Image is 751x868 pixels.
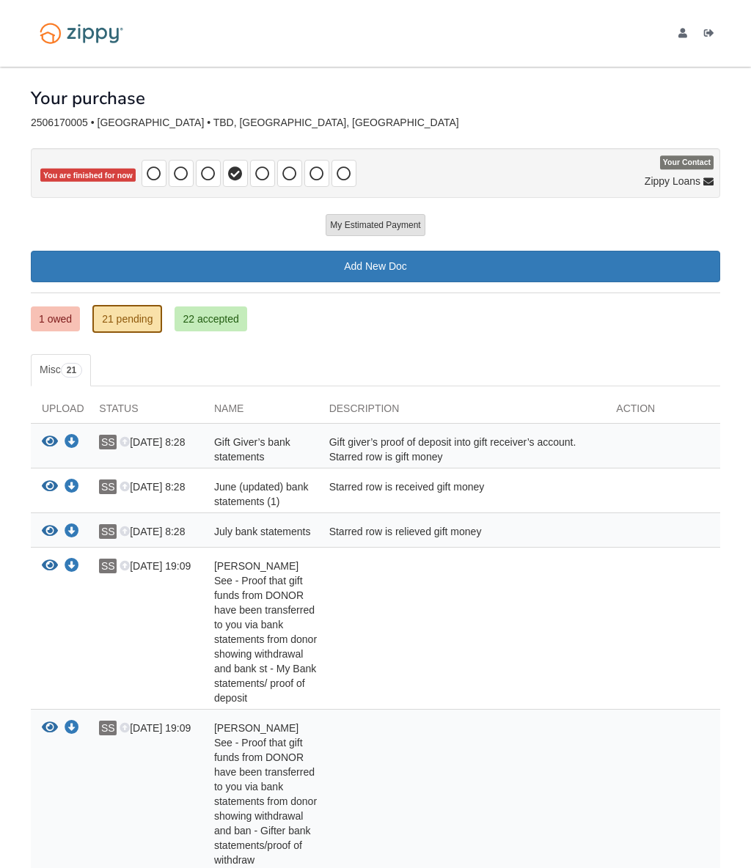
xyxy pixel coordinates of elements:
[214,481,308,507] span: June (updated) bank statements (1)
[61,363,82,378] span: 21
[99,435,117,449] span: SS
[31,251,720,282] a: Add New Doc
[120,436,185,448] span: [DATE] 8:28
[65,723,79,735] a: Download Sidney See - Proof that gift funds from DONOR have been transferred to you via bank stat...
[645,174,700,188] span: Zippy Loans
[40,169,136,183] span: You are finished for now
[99,524,117,539] span: SS
[318,435,606,464] div: Gift giver’s proof of deposit into gift receiver’s account. Starred row is gift money
[318,524,606,543] div: Starred row is relieved gift money
[31,401,88,423] div: Upload
[92,305,162,333] a: 21 pending
[31,354,91,386] a: Misc
[99,721,117,735] span: SS
[214,526,311,537] span: July bank statements
[214,436,290,463] span: Gift Giver’s bank statements
[65,482,79,493] a: Download June (updated) bank statements (1)
[88,401,203,423] div: Status
[318,479,606,509] div: Starred row is received gift money
[42,435,58,450] button: View Gift Giver’s bank statements
[214,722,317,866] span: [PERSON_NAME] See - Proof that gift funds from DONOR have been transferred to you via bank statem...
[31,89,145,108] h1: Your purchase
[120,481,185,493] span: [DATE] 8:28
[120,722,191,734] span: [DATE] 19:09
[31,117,720,129] div: 2506170005 • [GEOGRAPHIC_DATA] • TBD, [GEOGRAPHIC_DATA], [GEOGRAPHIC_DATA]
[318,401,606,423] div: Description
[175,306,246,331] a: 22 accepted
[120,560,191,572] span: [DATE] 19:09
[203,401,318,423] div: Name
[42,479,58,495] button: View June (updated) bank statements (1)
[214,560,317,704] span: [PERSON_NAME] See - Proof that gift funds from DONOR have been transferred to you via bank statem...
[678,28,693,43] a: edit profile
[42,721,58,736] button: View Sidney See - Proof that gift funds from DONOR have been transferred to you via bank statemen...
[660,156,714,170] span: Your Contact
[42,559,58,574] button: View Sidney See - Proof that gift funds from DONOR have been transferred to you via bank statemen...
[65,437,79,449] a: Download Gift Giver’s bank statements
[120,526,185,537] span: [DATE] 8:28
[704,28,720,43] a: Log out
[99,479,117,494] span: SS
[31,16,132,51] img: Logo
[65,561,79,573] a: Download Sidney See - Proof that gift funds from DONOR have been transferred to you via bank stat...
[605,401,720,423] div: Action
[326,214,425,236] button: My Estimated Payment
[99,559,117,573] span: SS
[42,524,58,540] button: View July bank statements
[65,526,79,538] a: Download July bank statements
[31,306,80,331] a: 1 owed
